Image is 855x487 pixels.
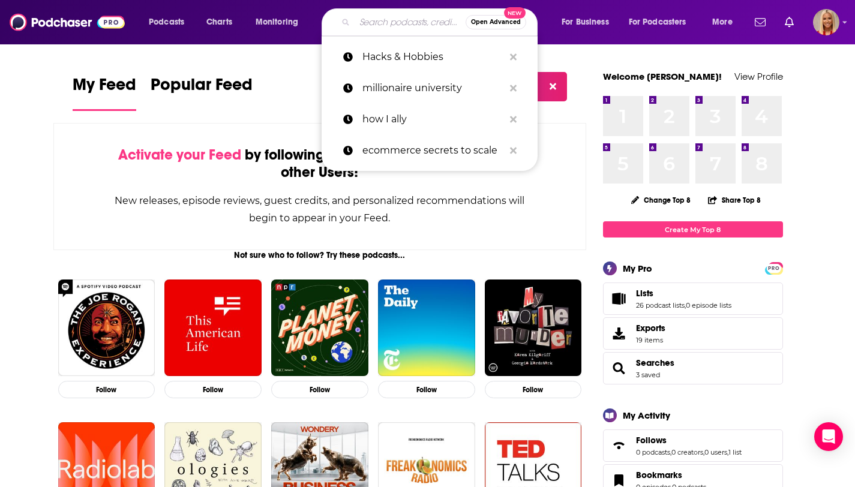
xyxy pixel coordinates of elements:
button: Follow [58,381,155,398]
input: Search podcasts, credits, & more... [355,13,466,32]
button: Follow [271,381,368,398]
button: Follow [485,381,582,398]
div: v 4.0.25 [34,19,59,29]
img: Podchaser - Follow, Share and Rate Podcasts [10,11,125,34]
img: User Profile [813,9,839,35]
a: ecommerce secrets to scale [322,135,538,166]
a: Hacks & Hobbies [322,41,538,73]
span: Exports [607,325,631,342]
span: Popular Feed [151,74,253,102]
a: Follows [636,435,742,446]
button: open menu [247,13,314,32]
a: Create My Top 8 [603,221,783,238]
span: For Business [562,14,609,31]
span: Exports [636,323,665,333]
div: by following Podcasts, Creators, Lists, and other Users! [114,146,526,181]
a: Lists [636,288,731,299]
p: how I ally [362,104,504,135]
a: Lists [607,290,631,307]
a: Searches [636,357,674,368]
a: Searches [607,360,631,377]
span: Follows [603,429,783,462]
div: My Pro [623,263,652,274]
span: Activate your Feed [118,146,241,164]
span: 19 items [636,336,665,344]
button: Share Top 8 [707,188,761,212]
a: 0 creators [671,448,703,456]
span: Podcasts [149,14,184,31]
button: open menu [553,13,624,32]
a: Show notifications dropdown [750,12,770,32]
p: Hacks & Hobbies [362,41,504,73]
a: millionaire university [322,73,538,104]
a: Follows [607,437,631,454]
a: how I ally [322,104,538,135]
a: Show notifications dropdown [780,12,799,32]
span: , [685,301,686,309]
a: PRO [767,263,781,272]
a: View Profile [734,71,783,82]
img: The Joe Rogan Experience [58,279,155,377]
span: New [504,7,526,19]
span: More [712,14,733,31]
img: website_grey.svg [19,31,29,41]
div: Domain: [DOMAIN_NAME] [31,31,132,41]
button: Follow [378,381,475,398]
div: New releases, episode reviews, guest credits, and personalized recommendations will begin to appe... [114,192,526,227]
a: Exports [603,317,783,350]
a: Bookmarks [636,470,706,480]
span: , [703,448,704,456]
img: Planet Money [271,279,368,377]
span: Open Advanced [471,19,521,25]
span: Searches [603,352,783,384]
a: 3 saved [636,371,660,379]
a: Popular Feed [151,74,253,111]
button: open menu [704,13,748,32]
span: For Podcasters [629,14,686,31]
button: Change Top 8 [624,193,698,208]
button: Show profile menu [813,9,839,35]
a: 26 podcast lists [636,301,685,309]
img: My Favorite Murder with Karen Kilgariff and Georgia Hardstark [485,279,582,377]
span: Logged in as KymberleeBolden [813,9,839,35]
span: Bookmarks [636,470,682,480]
a: 1 list [728,448,742,456]
span: , [670,448,671,456]
img: The Daily [378,279,475,377]
div: Search podcasts, credits, & more... [333,8,549,36]
span: Monitoring [256,14,298,31]
span: Lists [603,282,783,315]
a: 0 users [704,448,727,456]
button: open menu [140,13,200,32]
a: 0 podcasts [636,448,670,456]
button: Open AdvancedNew [466,15,526,29]
div: Open Intercom Messenger [814,422,843,451]
span: Lists [636,288,653,299]
div: My Activity [623,410,670,421]
a: Welcome [PERSON_NAME]! [603,71,722,82]
a: 0 episode lists [686,301,731,309]
span: Follows [636,435,667,446]
span: Charts [206,14,232,31]
span: , [727,448,728,456]
img: tab_domain_overview_orange.svg [32,70,42,79]
p: ecommerce secrets to scale [362,135,504,166]
img: logo_orange.svg [19,19,29,29]
img: tab_keywords_by_traffic_grey.svg [119,70,129,79]
span: My Feed [73,74,136,102]
img: This American Life [164,279,262,377]
button: Follow [164,381,262,398]
a: Charts [199,13,239,32]
div: Domain Overview [46,71,107,79]
button: open menu [621,13,704,32]
p: millionaire university [362,73,504,104]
